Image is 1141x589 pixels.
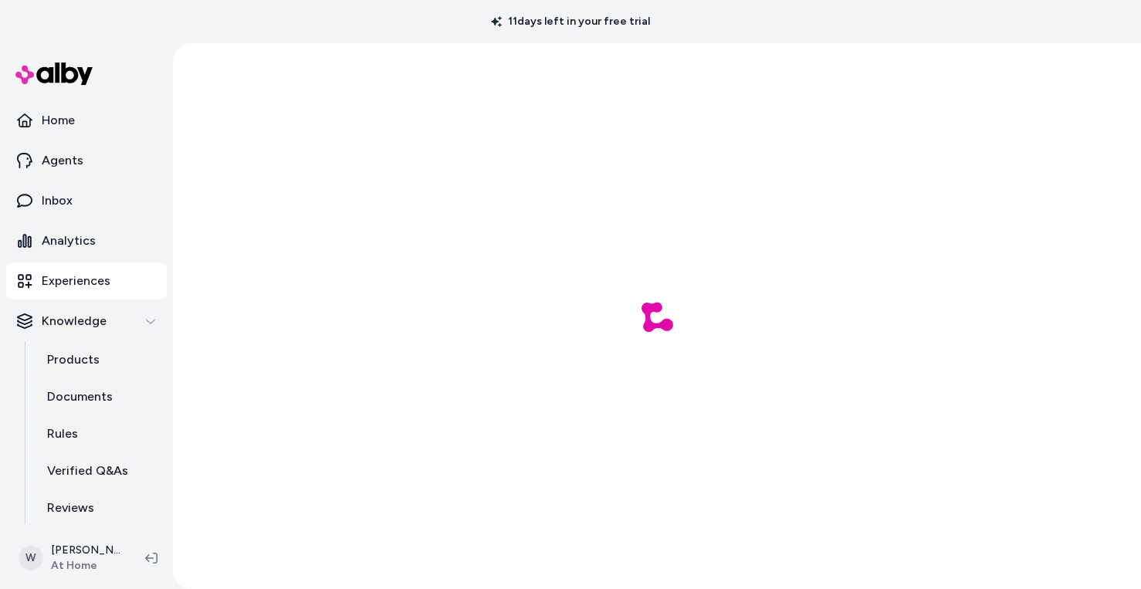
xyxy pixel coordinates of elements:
[6,262,167,300] a: Experiences
[42,232,96,250] p: Analytics
[32,341,167,378] a: Products
[19,546,43,570] span: W
[32,452,167,489] a: Verified Q&As
[482,14,659,29] p: 11 days left in your free trial
[6,102,167,139] a: Home
[32,378,167,415] a: Documents
[42,272,110,290] p: Experiences
[9,533,133,583] button: W[PERSON_NAME]At Home
[32,489,167,526] a: Reviews
[47,350,100,369] p: Products
[47,388,113,406] p: Documents
[42,151,83,170] p: Agents
[6,303,167,340] button: Knowledge
[51,543,120,558] p: [PERSON_NAME]
[6,222,167,259] a: Analytics
[42,312,107,330] p: Knowledge
[51,558,120,574] span: At Home
[42,191,73,210] p: Inbox
[47,462,128,480] p: Verified Q&As
[15,63,93,85] img: alby Logo
[42,111,75,130] p: Home
[47,499,94,517] p: Reviews
[32,415,167,452] a: Rules
[6,182,167,219] a: Inbox
[6,142,167,179] a: Agents
[47,425,78,443] p: Rules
